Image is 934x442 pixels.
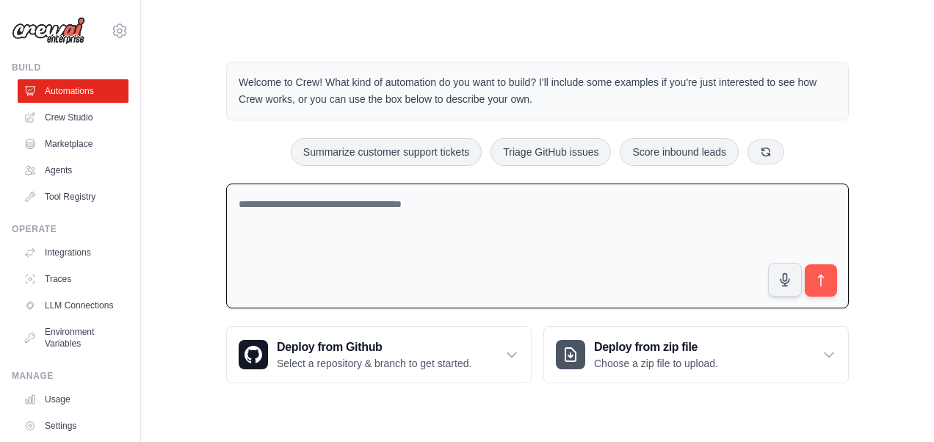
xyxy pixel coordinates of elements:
p: Select a repository & branch to get started. [277,356,471,371]
button: Score inbound leads [620,138,739,166]
button: Summarize customer support tickets [291,138,482,166]
a: Integrations [18,241,128,264]
a: Agents [18,159,128,182]
button: Triage GitHub issues [490,138,611,166]
a: Crew Studio [18,106,128,129]
img: Logo [12,17,85,45]
a: LLM Connections [18,294,128,317]
a: Automations [18,79,128,103]
a: Usage [18,388,128,411]
h3: Deploy from Github [277,338,471,356]
a: Environment Variables [18,320,128,355]
a: Traces [18,267,128,291]
h3: Deploy from zip file [594,338,718,356]
iframe: Chat Widget [861,372,934,442]
div: Build [12,62,128,73]
a: Tool Registry [18,185,128,209]
p: Choose a zip file to upload. [594,356,718,371]
a: Marketplace [18,132,128,156]
p: Welcome to Crew! What kind of automation do you want to build? I'll include some examples if you'... [239,74,836,108]
div: Manage [12,370,128,382]
a: Settings [18,414,128,438]
div: Operate [12,223,128,235]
